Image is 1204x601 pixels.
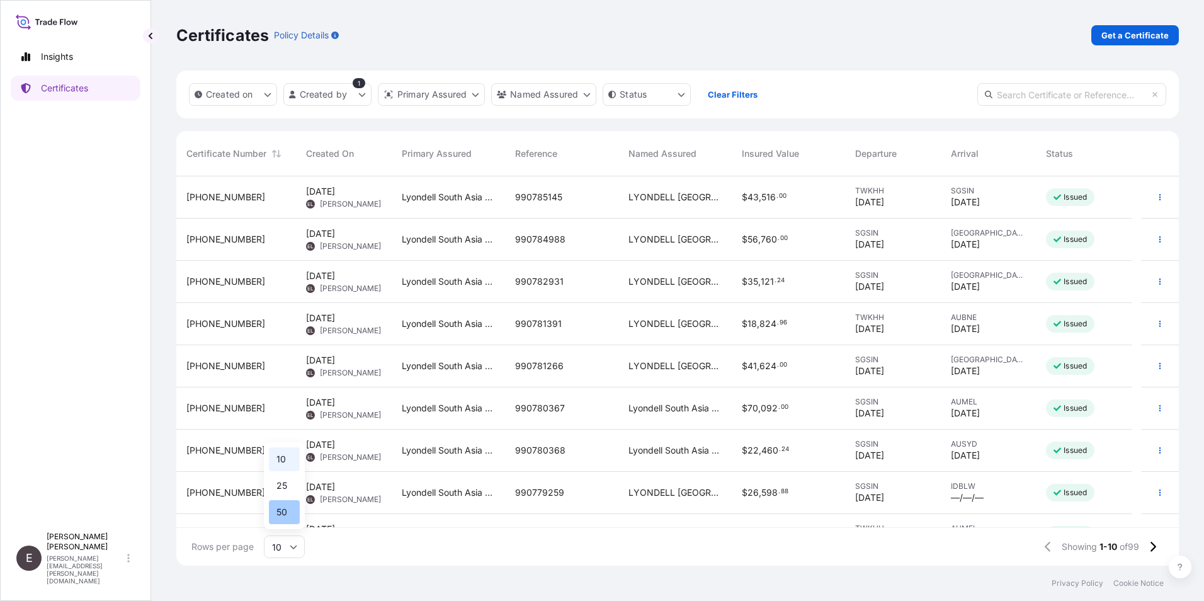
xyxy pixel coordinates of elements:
[1064,234,1087,244] p: Issued
[778,489,780,494] span: .
[274,29,329,42] p: Policy Details
[515,147,557,160] span: Reference
[300,88,348,101] p: Created by
[41,82,88,94] p: Certificates
[951,355,1026,365] span: [GEOGRAPHIC_DATA]
[378,83,485,106] button: distributor Filter options
[951,186,1026,196] span: SGSIN
[951,270,1026,280] span: [GEOGRAPHIC_DATA]
[1091,25,1179,45] a: Get a Certificate
[759,446,761,455] span: ,
[951,280,980,293] span: [DATE]
[186,486,265,499] span: [PHONE_NUMBER]
[515,360,564,372] span: 990781266
[758,404,761,413] span: ,
[777,363,779,367] span: .
[186,444,265,457] span: [PHONE_NUMBER]
[306,312,335,324] span: [DATE]
[1099,541,1117,553] span: 1-10
[742,488,747,497] span: $
[11,44,140,69] a: Insights
[747,404,758,413] span: 70
[781,489,788,494] span: 88
[855,147,897,160] span: Departure
[855,481,931,491] span: SGSIN
[628,360,722,372] span: LYONDELL [GEOGRAPHIC_DATA] PTE. LTD.
[353,78,365,88] div: 1
[307,240,314,253] span: EL
[742,446,747,455] span: $
[855,439,931,449] span: SGSIN
[855,397,931,407] span: SGSIN
[307,367,314,379] span: EL
[1113,578,1164,588] p: Cookie Notice
[757,362,759,370] span: ,
[191,541,254,553] span: Rows per page
[176,25,269,45] p: Certificates
[855,186,931,196] span: TWKHH
[320,326,381,336] span: [PERSON_NAME]
[186,147,266,160] span: Certificate Number
[780,236,788,241] span: 00
[307,198,314,210] span: EL
[628,147,696,160] span: Named Assured
[306,523,335,535] span: [DATE]
[855,524,931,534] span: TWKHH
[628,275,722,288] span: LYONDELL [GEOGRAPHIC_DATA] PTE. LTD.
[778,236,780,241] span: .
[951,407,980,420] span: [DATE]
[320,241,381,251] span: [PERSON_NAME]
[781,405,788,409] span: 00
[47,532,125,552] p: [PERSON_NAME] [PERSON_NAME]
[307,493,314,506] span: EL
[780,321,787,325] span: 96
[186,318,265,330] span: [PHONE_NUMBER]
[1064,488,1087,498] p: Issued
[269,146,284,161] button: Sort
[628,486,722,499] span: LYONDELL [GEOGRAPHIC_DATA] PTE. LTD.
[283,83,372,106] button: createdBy Filter options
[515,275,564,288] span: 990782931
[186,402,265,415] span: [PHONE_NUMBER]
[742,147,799,160] span: Insured Value
[747,235,758,244] span: 56
[41,50,73,63] p: Insights
[603,83,691,106] button: certificateStatus Filter options
[307,324,314,337] span: EL
[402,444,495,457] span: Lyondell South Asia Pte Ltd.
[320,283,381,294] span: [PERSON_NAME]
[402,275,495,288] span: Lyondell South Asia Pte Ltd.
[855,238,884,251] span: [DATE]
[951,524,1026,534] span: AUMEL
[515,233,565,246] span: 990784988
[402,233,495,246] span: Lyondell South Asia Pte Ltd.
[306,354,335,367] span: [DATE]
[779,194,787,198] span: 00
[742,404,747,413] span: $
[397,88,467,101] p: Primary Assured
[320,495,381,505] span: [PERSON_NAME]
[742,277,747,286] span: $
[951,491,984,504] span: —/—/—
[515,191,562,203] span: 990785145
[628,318,722,330] span: LYONDELL [GEOGRAPHIC_DATA] PTE. LTD.
[781,447,789,452] span: 24
[759,319,776,328] span: 824
[1064,277,1087,287] p: Issued
[855,491,884,504] span: [DATE]
[189,83,277,106] button: createdOn Filter options
[26,552,33,564] span: E
[761,235,777,244] span: 760
[759,362,776,370] span: 624
[307,451,314,464] span: EL
[951,312,1026,323] span: AUBNE
[186,275,265,288] span: [PHONE_NUMBER]
[515,402,565,415] span: 990780367
[780,363,787,367] span: 00
[855,323,884,335] span: [DATE]
[747,362,757,370] span: 41
[306,481,335,493] span: [DATE]
[742,319,747,328] span: $
[759,488,761,497] span: ,
[269,500,300,524] div: 50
